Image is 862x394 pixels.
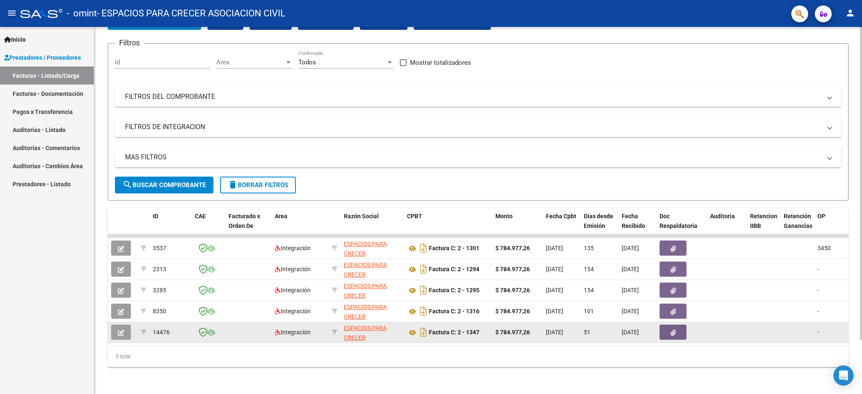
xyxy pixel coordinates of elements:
span: [DATE] [546,266,563,272]
span: [DATE] [546,287,563,294]
span: Integración [275,266,311,272]
span: ESPACIOS PARA CRECER ASOCIACION CIVIL [344,241,394,267]
span: 51 [584,329,591,336]
span: 101 [584,308,594,315]
span: 3285 [153,287,166,294]
span: Días desde Emisión [584,213,613,229]
div: 30711019487 [344,281,400,299]
span: Integración [275,245,311,251]
datatable-header-cell: CAE [192,207,225,244]
datatable-header-cell: Auditoria [707,207,747,244]
span: Facturado x Orden De [229,213,260,229]
span: Area [275,213,287,219]
span: 8350 [153,308,166,315]
span: Retencion IIBB [750,213,777,229]
datatable-header-cell: Facturado x Orden De [225,207,271,244]
mat-icon: menu [7,8,17,18]
span: Buscar Comprobante [122,181,206,189]
datatable-header-cell: Razón Social [341,207,404,244]
button: Borrar Filtros [220,177,296,193]
span: Monto [495,213,513,219]
strong: $ 784.977,26 [495,266,530,272]
span: Fecha Cpbt [546,213,576,219]
span: Integración [275,308,311,315]
span: [DATE] [546,308,563,315]
span: ESPACIOS PARA CRECER ASOCIACION CIVIL [344,283,394,309]
i: Descargar documento [418,304,429,318]
span: [DATE] [622,308,639,315]
button: Buscar Comprobante [115,177,213,193]
span: - [817,329,819,336]
i: Descargar documento [418,262,429,276]
span: - omint [67,4,97,23]
datatable-header-cell: Monto [492,207,543,244]
h3: Filtros [115,37,144,49]
mat-panel-title: FILTROS DE INTEGRACION [125,122,821,132]
mat-expansion-panel-header: FILTROS DEL COMPROBANTE [115,87,841,107]
strong: Factura C: 2 - 1301 [429,245,479,252]
mat-expansion-panel-header: FILTROS DE INTEGRACION [115,117,841,137]
span: 3537 [153,245,166,251]
datatable-header-cell: ID [149,207,192,244]
span: Borrar Filtros [228,181,288,189]
datatable-header-cell: Area [271,207,328,244]
strong: $ 784.977,26 [495,329,530,336]
span: [DATE] [622,329,639,336]
span: Razón Social [344,213,379,219]
strong: Factura C: 2 - 1347 [429,329,479,336]
mat-panel-title: MAS FILTROS [125,153,821,162]
mat-icon: person [845,8,855,18]
strong: Factura C: 2 - 1316 [429,308,479,315]
span: Area [216,58,285,66]
span: OP [817,213,825,219]
datatable-header-cell: Días desde Emisión [580,207,618,244]
strong: $ 784.977,26 [495,308,530,315]
datatable-header-cell: Retención Ganancias [780,207,814,244]
datatable-header-cell: Doc Respaldatoria [656,207,707,244]
span: 14476 [153,329,170,336]
mat-panel-title: FILTROS DEL COMPROBANTE [125,92,821,101]
div: 30711019487 [344,239,400,257]
span: Prestadores / Proveedores [4,53,81,62]
span: ID [153,213,158,219]
span: Integración [275,329,311,336]
datatable-header-cell: Fecha Cpbt [543,207,580,244]
div: 30711019487 [344,302,400,320]
mat-icon: delete [228,180,238,190]
div: 5 total [108,346,849,367]
datatable-header-cell: Fecha Recibido [618,207,656,244]
span: 154 [584,266,594,272]
span: ESPACIOS PARA CRECER ASOCIACION CIVIL [344,325,394,351]
datatable-header-cell: Retencion IIBB [747,207,780,244]
span: CPBT [407,213,422,219]
span: CAE [195,213,206,219]
i: Descargar documento [418,283,429,297]
span: [DATE] [622,287,639,294]
span: Doc Respaldatoria [660,213,697,229]
div: 30711019487 [344,323,400,341]
span: - ESPACIOS PARA CRECER ASOCIACION CIVIL [97,4,285,23]
datatable-header-cell: OP [814,207,848,244]
span: [DATE] [622,266,639,272]
datatable-header-cell: CPBT [404,207,492,244]
strong: $ 784.977,26 [495,287,530,294]
strong: $ 784.977,26 [495,245,530,251]
span: ESPACIOS PARA CRECER ASOCIACION CIVIL [344,262,394,288]
div: Open Intercom Messenger [833,365,854,386]
span: Inicio [4,35,26,44]
span: - [817,308,819,315]
span: 154 [584,287,594,294]
mat-icon: search [122,180,133,190]
i: Descargar documento [418,241,429,255]
span: - [817,287,819,294]
span: Retención Ganancias [784,213,812,229]
span: Auditoria [710,213,735,219]
span: Fecha Recibido [622,213,645,229]
span: 2313 [153,266,166,272]
span: [DATE] [546,329,563,336]
span: ESPACIOS PARA CRECER ASOCIACION CIVIL [344,304,394,330]
strong: Factura C: 2 - 1294 [429,266,479,273]
span: [DATE] [546,245,563,251]
span: - [817,266,819,272]
span: Mostrar totalizadores [410,58,471,68]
